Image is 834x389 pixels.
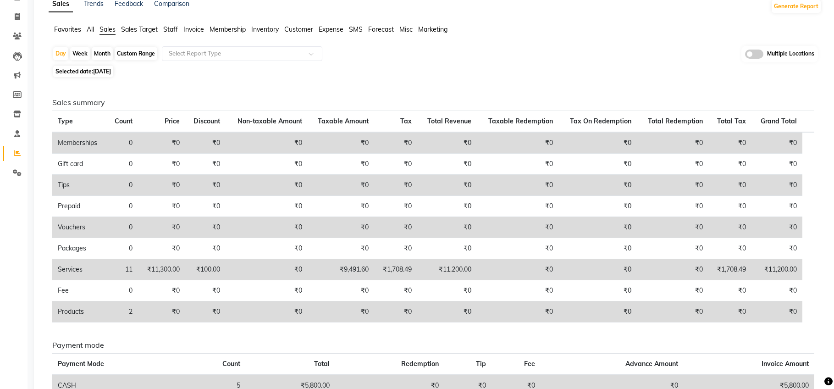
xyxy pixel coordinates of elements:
h6: Sales summary [52,98,814,107]
td: ₹0 [477,196,558,217]
td: ₹0 [751,301,802,322]
td: ₹9,491.60 [308,259,375,280]
td: 0 [107,175,138,196]
span: Type [58,117,73,125]
td: ₹0 [138,301,185,322]
td: ₹11,200.00 [751,259,802,280]
td: Fee [52,280,107,301]
td: ₹0 [708,154,751,175]
td: ₹0 [477,280,558,301]
td: ₹0 [308,132,375,154]
td: ₹11,200.00 [417,259,477,280]
span: Selected date: [53,66,113,77]
td: ₹0 [637,238,708,259]
td: ₹0 [374,238,417,259]
td: ₹0 [374,196,417,217]
td: ₹0 [637,175,708,196]
td: 0 [107,280,138,301]
span: Count [222,360,240,368]
h6: Payment mode [52,341,814,350]
td: ₹0 [708,132,751,154]
td: ₹0 [558,175,637,196]
span: Payment Mode [58,360,104,368]
span: Taxable Redemption [488,117,553,125]
span: Total Revenue [427,117,471,125]
span: Multiple Locations [767,50,814,59]
td: ₹0 [185,196,226,217]
td: ₹0 [637,259,708,280]
td: Gift card [52,154,107,175]
td: ₹0 [226,280,307,301]
div: Custom Range [115,47,157,60]
td: ₹0 [477,301,558,322]
span: All [87,25,94,33]
td: 0 [107,196,138,217]
td: ₹0 [374,301,417,322]
td: ₹0 [138,175,185,196]
td: ₹0 [751,196,802,217]
td: ₹0 [708,217,751,238]
td: ₹0 [308,280,375,301]
td: Prepaid [52,196,107,217]
span: Total [314,360,330,368]
span: Redemption [401,360,439,368]
td: ₹0 [185,154,226,175]
td: ₹0 [374,132,417,154]
span: [DATE] [93,68,111,75]
td: ₹0 [308,217,375,238]
span: Advance Amount [625,360,678,368]
td: Services [52,259,107,280]
td: ₹0 [417,238,477,259]
td: ₹0 [138,217,185,238]
td: ₹0 [708,175,751,196]
span: Sales [99,25,116,33]
span: Marketing [418,25,447,33]
td: ₹0 [558,238,637,259]
td: ₹11,300.00 [138,259,185,280]
td: 0 [107,154,138,175]
div: Week [70,47,90,60]
span: Expense [319,25,343,33]
td: ₹0 [558,154,637,175]
td: ₹0 [708,301,751,322]
td: ₹0 [185,217,226,238]
td: ₹100.00 [185,259,226,280]
td: ₹0 [308,196,375,217]
td: ₹0 [417,301,477,322]
span: Membership [210,25,246,33]
td: Memberships [52,132,107,154]
td: ₹0 [417,217,477,238]
td: Vouchers [52,217,107,238]
span: SMS [349,25,363,33]
td: 11 [107,259,138,280]
td: ₹0 [417,175,477,196]
td: ₹0 [374,217,417,238]
td: ₹0 [477,238,558,259]
td: ₹0 [138,238,185,259]
td: ₹0 [637,280,708,301]
td: ₹0 [226,259,307,280]
td: ₹0 [637,132,708,154]
td: 0 [107,132,138,154]
td: ₹0 [185,301,226,322]
td: ₹0 [751,217,802,238]
td: ₹1,708.49 [708,259,751,280]
td: ₹0 [417,280,477,301]
td: ₹0 [751,175,802,196]
td: ₹0 [558,132,637,154]
td: ₹0 [374,175,417,196]
td: ₹0 [751,238,802,259]
span: Misc [399,25,413,33]
td: ₹0 [185,280,226,301]
span: Staff [163,25,178,33]
td: ₹0 [558,280,637,301]
span: Taxable Amount [318,117,369,125]
td: ₹0 [226,196,307,217]
td: ₹0 [185,175,226,196]
td: 2 [107,301,138,322]
td: ₹0 [417,154,477,175]
td: ₹0 [477,175,558,196]
td: ₹0 [558,217,637,238]
span: Tax [400,117,412,125]
td: ₹0 [138,154,185,175]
